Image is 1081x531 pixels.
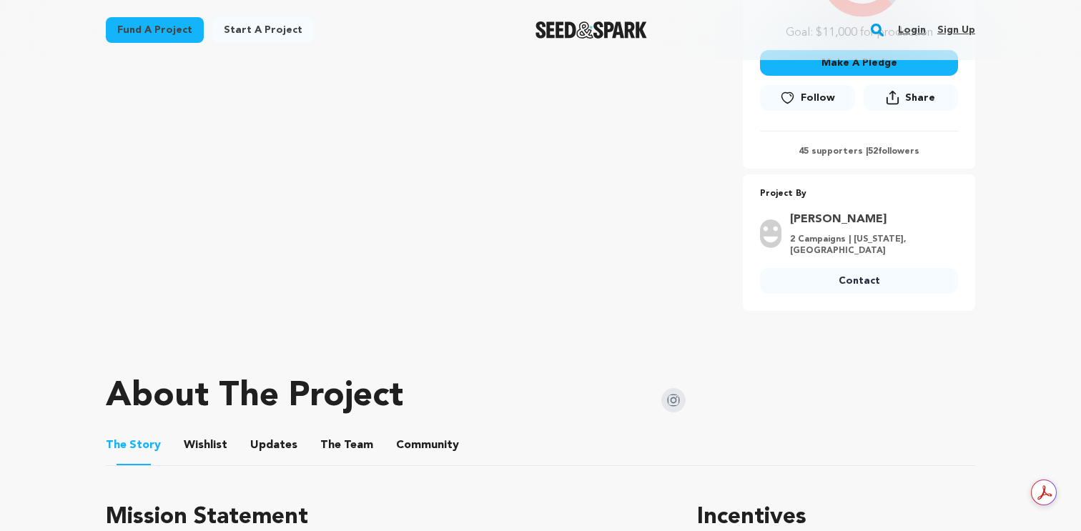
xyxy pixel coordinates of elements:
span: Story [106,437,161,454]
a: Fund a project [106,17,204,43]
span: Follow [801,91,835,105]
a: Seed&Spark Homepage [535,21,648,39]
img: Seed&Spark Instagram Icon [661,388,686,412]
span: Share [905,91,935,105]
span: Community [396,437,459,454]
img: Seed&Spark Logo Dark Mode [535,21,648,39]
a: Start a project [212,17,314,43]
a: Follow [760,85,854,111]
span: Team [320,437,373,454]
a: Goto Kaia Chapman profile [790,211,949,228]
img: user.png [760,219,781,248]
span: Share [864,84,958,116]
p: Project By [760,186,958,202]
span: Wishlist [184,437,227,454]
button: Share [864,84,958,111]
span: The [320,437,341,454]
a: Contact [760,268,958,294]
span: The [106,437,127,454]
span: Updates [250,437,297,454]
p: 45 supporters | followers [760,146,958,157]
span: 52 [868,147,878,156]
h1: About The Project [106,379,403,414]
a: Login [898,19,926,41]
p: 2 Campaigns | [US_STATE], [GEOGRAPHIC_DATA] [790,234,949,257]
button: Make A Pledge [760,50,958,76]
a: Sign up [937,19,975,41]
